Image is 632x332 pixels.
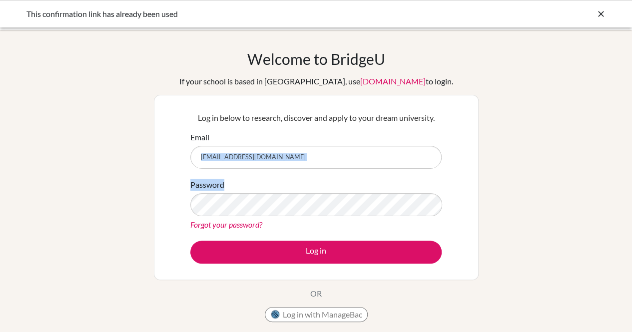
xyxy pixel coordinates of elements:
div: This confirmation link has already been used [26,8,456,20]
h1: Welcome to BridgeU [247,50,385,68]
p: Log in below to research, discover and apply to your dream university. [190,112,442,124]
a: [DOMAIN_NAME] [360,76,426,86]
a: Forgot your password? [190,220,262,229]
p: OR [310,288,322,300]
label: Email [190,131,209,143]
label: Password [190,179,224,191]
button: Log in with ManageBac [265,307,368,322]
button: Log in [190,241,442,264]
div: If your school is based in [GEOGRAPHIC_DATA], use to login. [179,75,453,87]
